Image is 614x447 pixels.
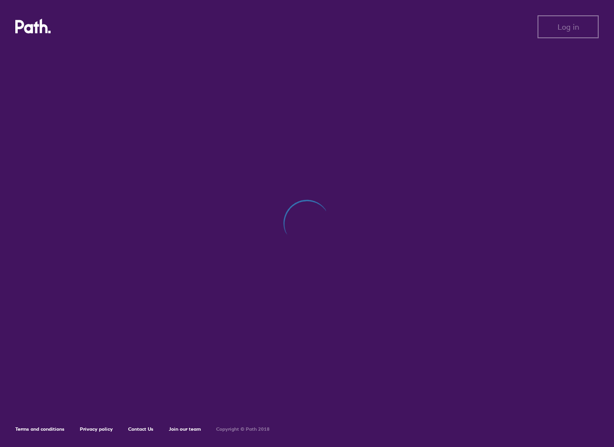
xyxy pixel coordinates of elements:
button: Log in [537,15,599,38]
span: Log in [558,22,579,31]
a: Contact Us [128,426,153,432]
a: Privacy policy [80,426,113,432]
h6: Copyright © Path 2018 [216,426,270,432]
a: Terms and conditions [15,426,65,432]
a: Join our team [169,426,201,432]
